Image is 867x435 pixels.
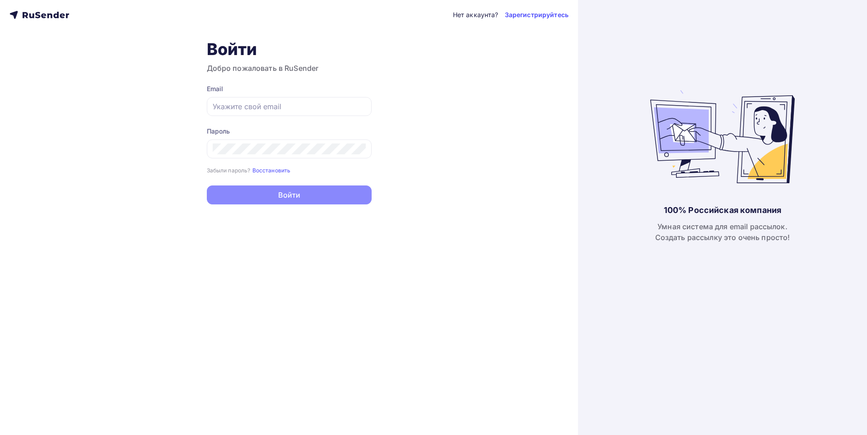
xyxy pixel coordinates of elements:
h1: Войти [207,39,372,59]
a: Зарегистрируйтесь [505,10,569,19]
div: 100% Российская компания [664,205,781,216]
h3: Добро пожаловать в RuSender [207,63,372,74]
div: Пароль [207,127,372,136]
div: Умная система для email рассылок. Создать рассылку это очень просто! [655,221,790,243]
small: Забыли пароль? [207,167,251,174]
div: Email [207,84,372,93]
small: Восстановить [252,167,291,174]
div: Нет аккаунта? [453,10,499,19]
input: Укажите свой email [213,101,366,112]
button: Войти [207,185,372,204]
a: Восстановить [252,166,291,174]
